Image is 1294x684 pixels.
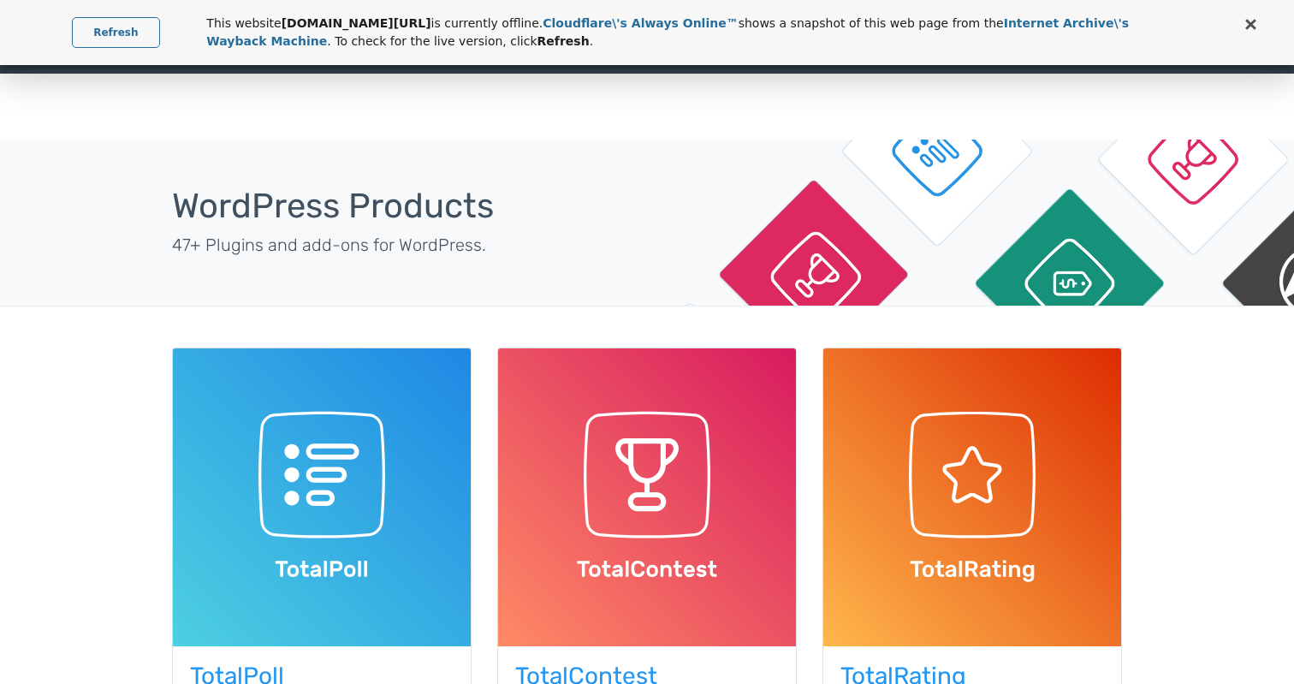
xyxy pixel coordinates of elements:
img: TotalPoll WordPress Plugin [173,348,471,646]
p: This website is currently offline. shows a snapshot of this web page from the . To check for the ... [206,15,1148,51]
img: TotalContest WordPress Plugin [498,348,796,646]
a: Cloudflare\'s Always Online™ [543,16,738,30]
strong: [DOMAIN_NAME][URL] [282,16,431,30]
strong: Refresh [537,34,590,48]
a: Refresh [72,17,159,48]
img: TotalRating WordPress Plugin [823,348,1121,646]
h1: WordPress Products [172,187,634,225]
p: 47+ Plugins and add-ons for WordPress. [172,232,634,258]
